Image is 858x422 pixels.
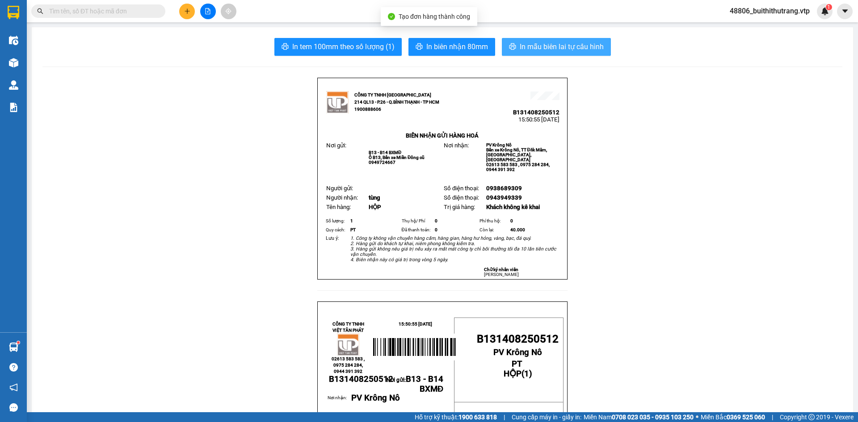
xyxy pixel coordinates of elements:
span: PV Krông Nô [351,393,400,403]
span: 1 [350,218,353,223]
input: Tìm tên, số ĐT hoặc mã đơn [49,6,155,16]
span: Tạo đơn hàng thành công [399,13,470,20]
span: printer [416,43,423,51]
span: printer [282,43,289,51]
strong: ( ) [504,359,532,379]
span: Khách không kê khai [486,204,540,210]
span: Lưu ý: [326,235,339,241]
sup: 1 [17,341,20,344]
span: 40.000 [510,227,525,232]
span: HỘP [504,369,522,379]
span: Người nhận: [326,194,358,201]
span: notification [9,383,18,392]
span: Nơi gửi: [387,377,443,393]
strong: CÔNG TY TNHH [GEOGRAPHIC_DATA] 214 QL13 - P.26 - Q.BÌNH THẠNH - TP HCM 1900888606 [354,92,439,112]
span: aim [225,8,231,14]
span: B131408250512 [513,109,559,116]
span: 0938689309 [486,185,522,192]
span: Cung cấp máy in - giấy in: [512,412,581,422]
img: icon-new-feature [821,7,829,15]
span: Người gửi: [326,185,353,192]
td: Còn lại: [478,226,509,234]
span: Nơi gửi: [326,142,346,149]
span: PT [350,227,356,232]
img: warehouse-icon [9,58,18,67]
span: 15:50:55 [DATE] [518,116,559,123]
img: warehouse-icon [9,343,18,352]
span: 0 [510,218,513,223]
span: 48806_buithithutrang.vtp [723,5,817,17]
span: 0943949339 [486,194,522,201]
button: file-add [200,4,216,19]
span: B13 - B14 BXMĐ [406,374,443,394]
span: 1 [524,369,529,379]
span: message [9,403,18,412]
strong: BIÊN NHẬN GỬI HÀNG HOÁ [406,132,479,139]
strong: CÔNG TY TNHH [GEOGRAPHIC_DATA] 214 QL13 - P.26 - Q.BÌNH THẠNH - TP HCM 1900888606 [23,14,72,48]
span: Trị giá hàng: [444,204,475,210]
em: 1. Công ty không vận chuyển hàng cấm, hàng gian, hàng hư hỏng, vàng, bạc, đá quý. 2. Hàng gửi do ... [350,235,556,263]
strong: 1900 633 818 [458,414,497,421]
span: B131408250511 [80,33,126,40]
span: In tem 100mm theo số lượng (1) [292,41,395,52]
span: copyright [808,414,815,420]
span: Số điện thoại: [444,194,479,201]
img: logo [326,91,349,113]
img: logo [9,20,21,42]
img: logo [337,334,359,356]
strong: Chữ ký nhân viên [484,267,518,272]
strong: 0708 023 035 - 0935 103 250 [612,414,694,421]
td: Đã thanh toán: [400,226,434,234]
button: aim [221,4,236,19]
span: 15:50:55 [DATE] [399,322,432,326]
span: check-circle [388,13,395,20]
span: Ô B13, Bến xe Miền Đông cũ [369,155,425,160]
span: 02613 583 583 , 0975 284 284, 0944 391 392 [332,356,365,374]
span: Nơi nhận: [444,142,469,149]
button: printerIn tem 100mm theo số lượng (1) [274,38,402,56]
td: Quy cách: [324,226,349,234]
sup: 1 [826,4,832,10]
span: plus [184,8,190,14]
button: caret-down [837,4,853,19]
span: PT [512,359,522,369]
span: B13 - B14 BXMĐ [369,150,401,155]
span: Nơi nhận: [68,62,83,75]
td: Số lượng: [324,217,349,226]
strong: 0369 525 060 [727,414,765,421]
button: printerIn biên nhận 80mm [408,38,495,56]
span: In mẫu biên lai tự cấu hình [520,41,604,52]
span: 0949724667 [369,160,395,165]
strong: BIÊN NHẬN GỬI HÀNG HOÁ [31,54,104,60]
span: file-add [205,8,211,14]
span: Hỗ trợ kỹ thuật: [415,412,497,422]
span: B131408250512 [329,374,393,384]
td: Thụ hộ/ Phí [400,217,434,226]
img: logo-vxr [8,6,19,19]
span: 0 [435,218,437,223]
span: Số điện thoại: [444,185,479,192]
span: | [772,412,773,422]
span: Bến xe Krông Nô, TT Đăk Mâm, [GEOGRAPHIC_DATA], [GEOGRAPHIC_DATA] [486,147,547,162]
span: PV Krông Nô [486,142,512,147]
span: printer [509,43,516,51]
span: | [504,412,505,422]
span: PV Krông Nô [493,347,542,357]
span: Tên hàng: [326,204,351,210]
span: HỘP [369,204,381,210]
span: search [37,8,43,14]
img: solution-icon [9,103,18,112]
span: question-circle [9,363,18,372]
img: warehouse-icon [9,80,18,90]
span: ⚪️ [696,415,698,419]
span: B131408250512 [477,333,559,345]
button: plus [179,4,195,19]
button: printerIn mẫu biên lai tự cấu hình [502,38,611,56]
span: 02613 583 583 , 0975 284 284, 0944 391 392 [486,162,550,172]
span: caret-down [841,7,849,15]
span: : [328,412,349,420]
span: tùng [351,411,368,421]
span: 1 [827,4,830,10]
span: Miền Nam [584,412,694,422]
span: [PERSON_NAME] [484,272,519,277]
